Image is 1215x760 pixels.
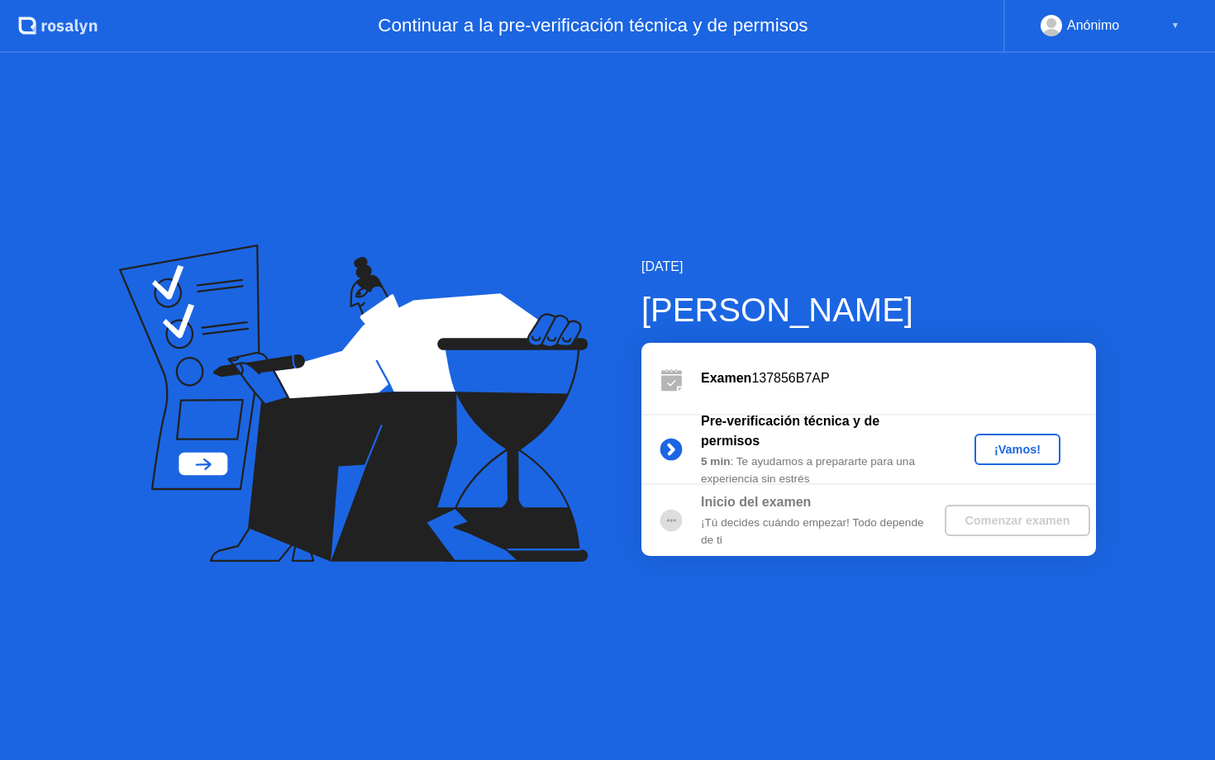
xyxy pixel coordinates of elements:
[701,454,939,487] div: : Te ayudamos a prepararte para una experiencia sin estrés
[951,514,1083,527] div: Comenzar examen
[1171,15,1179,36] div: ▼
[641,257,1096,277] div: [DATE]
[701,371,751,385] b: Examen
[641,285,1096,335] div: [PERSON_NAME]
[974,434,1060,465] button: ¡Vamos!
[945,505,1089,536] button: Comenzar examen
[701,368,1096,388] div: 137856B7AP
[701,515,939,549] div: ¡Tú decides cuándo empezar! Todo depende de ti
[981,443,1054,456] div: ¡Vamos!
[1067,15,1119,36] div: Anónimo
[701,455,731,468] b: 5 min
[701,495,811,509] b: Inicio del examen
[701,414,879,448] b: Pre-verificación técnica y de permisos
